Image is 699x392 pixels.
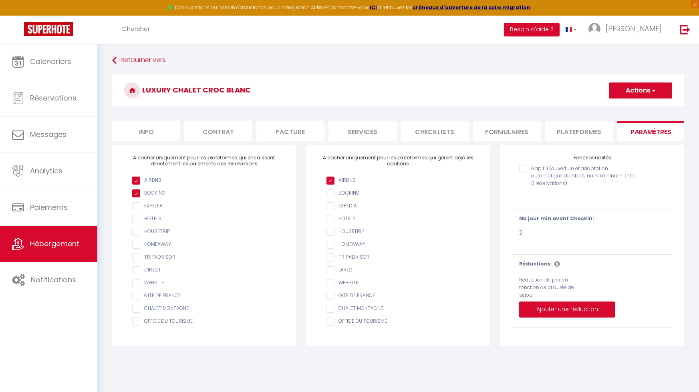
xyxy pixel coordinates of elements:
span: Notifications [31,275,76,285]
a: Retourner vers [112,53,684,68]
span: Chercher [122,24,150,33]
button: Actions [609,82,672,99]
h4: Fonctionnalités [512,155,672,161]
span: Messages [30,129,66,139]
a: créneaux d'ouverture de la salle migration [413,4,530,11]
li: Formulaires [473,121,541,141]
span: Calendriers [30,56,71,66]
li: Plateformes [545,121,613,141]
b: Réductions: [519,260,552,267]
img: Super Booking [24,22,73,36]
span: Hébergement [30,239,79,249]
li: Checklists [401,121,469,141]
span: [PERSON_NAME] [606,24,662,34]
span: Paiements [30,202,68,212]
button: Ajouter une réduction [519,302,615,318]
img: ... [588,23,600,35]
li: Info [112,121,180,141]
button: Besoin d'aide ? [504,23,560,36]
label: Reduction de prix en fonction de la durée de séjour [519,276,586,299]
li: Facture [256,121,324,141]
span: Analytics [30,166,62,176]
label: Gap fill (ouverture et adaptation automatique du nb de nuits mininum entre 2 réservations) [527,165,638,188]
li: Paramètres [617,121,685,141]
a: ICI [370,4,377,11]
a: Chercher [116,16,156,44]
b: Nb jour min avant Checkin: [519,215,594,222]
li: Contrat [184,121,252,141]
h4: A cocher uniquement pour les plateformes qui encaissent directement les paiements des réservations [124,155,284,167]
h3: Luxury Chalet Croc Blanc [112,74,684,107]
img: logout [680,24,690,34]
a: ... [PERSON_NAME] [582,16,672,44]
li: Services [328,121,397,141]
span: Réservations [30,93,77,103]
h4: A cocher uniquement pour les plateformes qui gèrent déjà les cautions [318,155,478,167]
